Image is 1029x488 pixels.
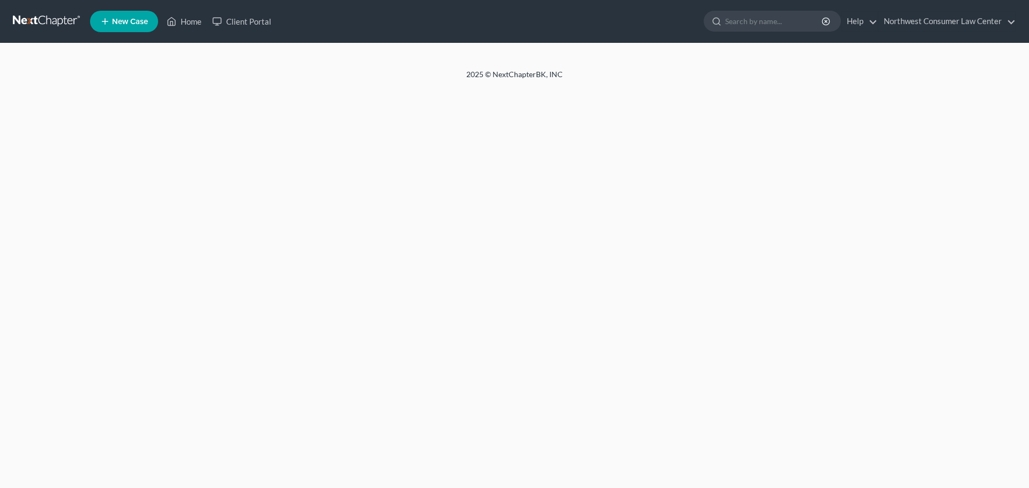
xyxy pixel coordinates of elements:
a: Home [161,12,207,31]
a: Help [841,12,877,31]
input: Search by name... [725,11,823,31]
a: Client Portal [207,12,277,31]
span: New Case [112,18,148,26]
a: Northwest Consumer Law Center [878,12,1016,31]
div: 2025 © NextChapterBK, INC [209,69,820,88]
